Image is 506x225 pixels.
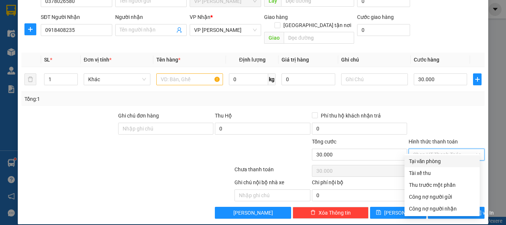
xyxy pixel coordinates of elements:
[268,73,276,85] span: kg
[264,14,288,20] span: Giao hàng
[473,73,482,85] button: plus
[370,207,427,219] button: save[PERSON_NAME]
[156,73,223,85] input: VD: Bàn, Ghế
[24,73,36,85] button: delete
[405,203,480,215] div: Cước gửi hàng sẽ được ghi vào công nợ của người nhận
[409,205,475,213] div: Công nợ người nhận
[25,26,36,32] span: plus
[215,113,232,119] span: Thu Hộ
[88,74,146,85] span: Khác
[376,210,381,216] span: save
[310,210,316,216] span: delete
[118,123,213,135] input: Ghi chú đơn hàng
[312,139,336,145] span: Tổng cước
[384,209,424,217] span: [PERSON_NAME]
[24,95,196,103] div: Tổng: 1
[156,57,180,63] span: Tên hàng
[41,13,112,21] div: SĐT Người Nhận
[239,57,265,63] span: Định lượng
[409,193,475,201] div: Công nợ người gửi
[428,207,485,219] button: printer[PERSON_NAME] và In
[118,113,159,119] label: Ghi chú đơn hàng
[194,24,257,36] span: VP Trần Quốc Hoàn
[215,207,291,219] button: [PERSON_NAME]
[293,207,369,219] button: deleteXóa Thông tin
[312,178,407,189] div: Chi phí nội bộ
[282,57,309,63] span: Giá trị hàng
[319,209,351,217] span: Xóa Thông tin
[357,24,410,36] input: Cước giao hàng
[284,32,354,44] input: Dọc đường
[409,169,475,177] div: Tài xế thu
[234,165,311,178] div: Chưa thanh toán
[357,14,394,20] label: Cước giao hàng
[414,57,439,63] span: Cước hàng
[233,209,273,217] span: [PERSON_NAME]
[44,57,50,63] span: SL
[341,73,408,85] input: Ghi Chú
[282,73,335,85] input: 0
[115,13,187,21] div: Người nhận
[405,191,480,203] div: Cước gửi hàng sẽ được ghi vào công nợ của người gửi
[318,112,384,120] span: Phí thu hộ khách nhận trả
[176,27,182,33] span: user-add
[280,21,354,29] span: [GEOGRAPHIC_DATA] tận nơi
[409,157,475,165] div: Tại văn phòng
[190,14,210,20] span: VP Nhận
[234,189,310,201] input: Nhập ghi chú
[338,53,411,67] th: Ghi chú
[84,57,111,63] span: Đơn vị tính
[473,76,481,82] span: plus
[264,32,284,44] span: Giao
[234,178,310,189] div: Ghi chú nội bộ nhà xe
[409,139,458,145] label: Hình thức thanh toán
[24,23,36,35] button: plus
[409,181,475,189] div: Thu trước một phần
